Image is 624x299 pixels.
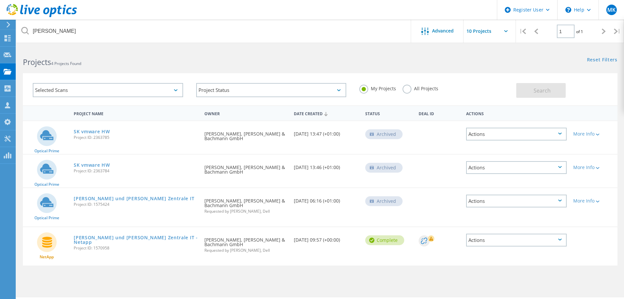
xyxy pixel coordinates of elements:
div: [PERSON_NAME], [PERSON_NAME] & Bachmann GmbH [201,188,290,220]
div: Actions [466,128,567,140]
a: SK vmware HW [74,129,110,134]
div: Deal Id [415,107,463,119]
span: Optical Prime [34,182,59,186]
div: Selected Scans [33,83,183,97]
div: Owner [201,107,290,119]
a: [PERSON_NAME] und [PERSON_NAME] Zentrale IT - Netapp [74,235,198,245]
label: My Projects [359,85,396,91]
div: [DATE] 13:46 (+01:00) [291,155,362,176]
span: Requested by [PERSON_NAME], Dell [204,248,287,252]
div: | [516,20,529,43]
span: Project ID: 1575424 [74,203,198,206]
span: Advanced [432,29,454,33]
div: Project Name [70,107,201,119]
b: Projects [23,57,51,67]
span: Project ID: 1570958 [74,246,198,250]
label: All Projects [403,85,438,91]
div: More Info [573,132,614,136]
div: [PERSON_NAME], [PERSON_NAME] & Bachmann GmbH [201,121,290,147]
button: Search [516,83,566,98]
span: Search [534,87,551,94]
div: Actions [466,161,567,174]
div: Archived [365,196,403,206]
span: of 1 [576,29,583,34]
a: SK vmware HW [74,163,110,167]
div: Archived [365,129,403,139]
div: Complete [365,235,404,245]
div: | [611,20,624,43]
a: [PERSON_NAME] und [PERSON_NAME] Zentrale IT [74,196,194,201]
div: More Info [573,199,614,203]
span: Requested by [PERSON_NAME], Dell [204,209,287,213]
div: Actions [466,195,567,207]
span: 4 Projects Found [51,61,81,66]
span: Optical Prime [34,149,59,153]
a: Reset Filters [587,57,617,63]
div: More Info [573,165,614,170]
a: Live Optics Dashboard [7,14,77,18]
div: Actions [466,234,567,246]
div: Archived [365,163,403,173]
svg: \n [565,7,571,13]
div: Project Status [196,83,347,97]
div: Date Created [291,107,362,119]
div: [PERSON_NAME], [PERSON_NAME] & Bachmann GmbH [201,155,290,181]
div: [DATE] 06:16 (+01:00) [291,188,362,210]
span: Project ID: 2363784 [74,169,198,173]
span: Project ID: 2363785 [74,136,198,139]
input: Search projects by name, owner, ID, company, etc [16,20,411,43]
div: [DATE] 09:57 (+00:00) [291,227,362,249]
span: Optical Prime [34,216,59,220]
span: MK [607,7,615,12]
div: [DATE] 13:47 (+01:00) [291,121,362,143]
span: NetApp [40,255,54,259]
div: [PERSON_NAME], [PERSON_NAME] & Bachmann GmbH [201,227,290,259]
div: Actions [463,107,570,119]
div: Status [362,107,415,119]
